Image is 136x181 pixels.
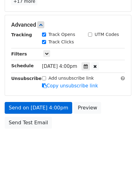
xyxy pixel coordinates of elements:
label: Add unsubscribe link [49,75,94,82]
strong: Schedule [11,63,34,68]
a: Preview [74,102,101,114]
strong: Tracking [11,32,32,37]
a: Send on [DATE] 4:00pm [5,102,72,114]
iframe: Chat Widget [105,151,136,181]
label: Track Clicks [49,39,74,45]
span: [DATE] 4:00pm [42,64,77,69]
label: Track Opens [49,31,75,38]
label: UTM Codes [95,31,119,38]
a: Send Test Email [5,117,52,129]
strong: Unsubscribe [11,76,42,81]
strong: Filters [11,51,27,56]
a: Copy unsubscribe link [42,83,98,89]
h5: Advanced [11,21,125,28]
